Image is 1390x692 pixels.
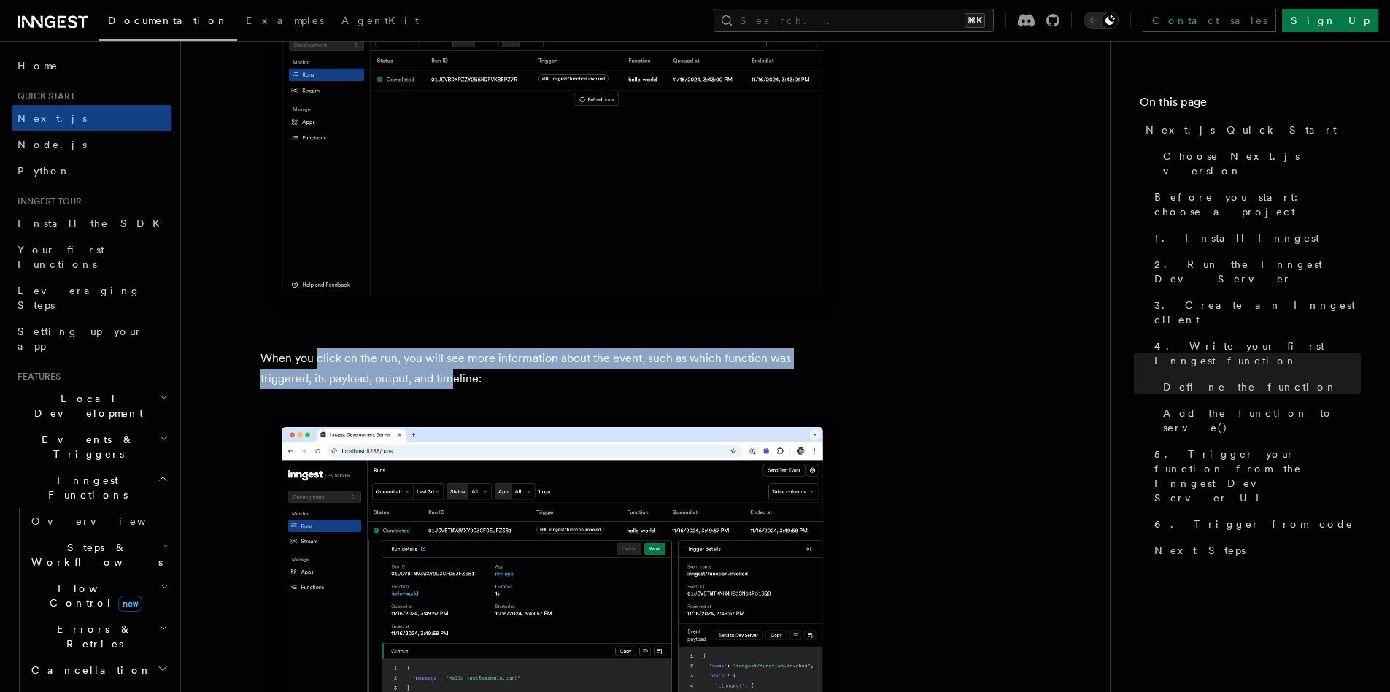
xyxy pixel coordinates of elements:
[333,4,428,39] a: AgentKit
[1146,123,1337,137] span: Next.js Quick Start
[246,15,324,26] span: Examples
[1154,231,1319,245] span: 1. Install Inngest
[1148,225,1361,251] a: 1. Install Inngest
[1154,257,1361,286] span: 2. Run the Inngest Dev Server
[12,131,171,158] a: Node.js
[1163,406,1361,435] span: Add the function to serve()
[12,318,171,359] a: Setting up your app
[12,105,171,131] a: Next.js
[1157,400,1361,441] a: Add the function to serve()
[1157,143,1361,184] a: Choose Next.js version
[31,515,182,527] span: Overview
[341,15,419,26] span: AgentKit
[714,9,994,32] button: Search...⌘K
[1148,511,1361,537] a: 6. Trigger from code
[1154,543,1246,558] span: Next Steps
[18,326,143,352] span: Setting up your app
[118,596,142,612] span: new
[1282,9,1378,32] a: Sign Up
[108,15,228,26] span: Documentation
[12,277,171,318] a: Leveraging Steps
[26,622,158,651] span: Errors & Retries
[12,91,75,102] span: Quick start
[12,158,171,184] a: Python
[1154,190,1361,219] span: Before you start: choose a project
[1084,12,1119,29] button: Toggle dark mode
[26,508,171,534] a: Overview
[12,53,171,79] a: Home
[12,385,171,426] button: Local Development
[18,218,169,229] span: Install the SDK
[1154,298,1361,327] span: 3. Create an Inngest client
[1148,537,1361,564] a: Next Steps
[1148,251,1361,292] a: 2. Run the Inngest Dev Server
[12,473,158,502] span: Inngest Functions
[12,371,61,382] span: Features
[26,616,171,657] button: Errors & Retries
[18,139,87,150] span: Node.js
[1154,339,1361,368] span: 4. Write your first Inngest function
[12,432,159,461] span: Events & Triggers
[26,663,152,677] span: Cancellation
[1163,149,1361,178] span: Choose Next.js version
[1157,374,1361,400] a: Define the function
[12,210,171,237] a: Install the SDK
[26,575,171,616] button: Flow Controlnew
[99,4,237,41] a: Documentation
[260,348,844,389] p: When you click on the run, you will see more information about the event, such as which function ...
[12,467,171,508] button: Inngest Functions
[18,58,58,73] span: Home
[12,237,171,277] a: Your first Functions
[26,581,161,610] span: Flow Control
[26,534,171,575] button: Steps & Workflows
[12,391,159,420] span: Local Development
[1154,517,1354,531] span: 6. Trigger from code
[237,4,333,39] a: Examples
[1140,93,1361,117] h4: On this page
[965,13,985,28] kbd: ⌘K
[18,285,141,311] span: Leveraging Steps
[1143,9,1276,32] a: Contact sales
[1140,117,1361,143] a: Next.js Quick Start
[1163,380,1337,394] span: Define the function
[26,540,163,569] span: Steps & Workflows
[12,426,171,467] button: Events & Triggers
[26,657,171,683] button: Cancellation
[18,244,104,270] span: Your first Functions
[18,112,87,124] span: Next.js
[1148,333,1361,374] a: 4. Write your first Inngest function
[18,165,71,177] span: Python
[1148,441,1361,511] a: 5. Trigger your function from the Inngest Dev Server UI
[1148,292,1361,333] a: 3. Create an Inngest client
[12,196,82,207] span: Inngest tour
[1154,447,1361,505] span: 5. Trigger your function from the Inngest Dev Server UI
[1148,184,1361,225] a: Before you start: choose a project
